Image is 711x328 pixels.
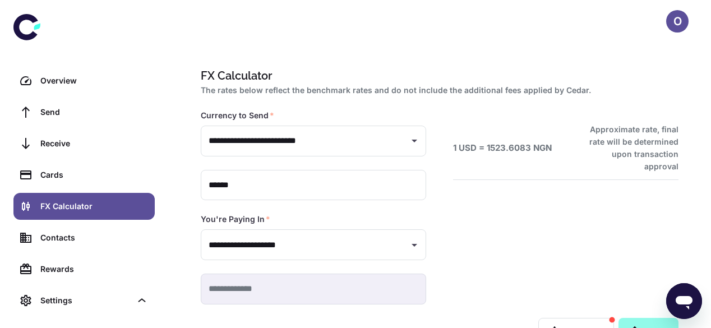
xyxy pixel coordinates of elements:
[201,110,274,121] label: Currency to Send
[40,263,148,275] div: Rewards
[13,67,155,94] a: Overview
[40,75,148,87] div: Overview
[40,169,148,181] div: Cards
[13,193,155,220] a: FX Calculator
[13,287,155,314] div: Settings
[13,161,155,188] a: Cards
[40,137,148,150] div: Receive
[666,10,689,33] button: O
[407,133,422,149] button: Open
[40,106,148,118] div: Send
[13,99,155,126] a: Send
[201,67,674,84] h1: FX Calculator
[453,142,552,155] h6: 1 USD = 1523.6083 NGN
[13,224,155,251] a: Contacts
[201,214,270,225] label: You're Paying In
[666,283,702,319] iframe: Button to launch messaging window
[40,200,148,212] div: FX Calculator
[577,123,678,173] h6: Approximate rate, final rate will be determined upon transaction approval
[407,237,422,253] button: Open
[13,130,155,157] a: Receive
[40,232,148,244] div: Contacts
[13,256,155,283] a: Rewards
[40,294,131,307] div: Settings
